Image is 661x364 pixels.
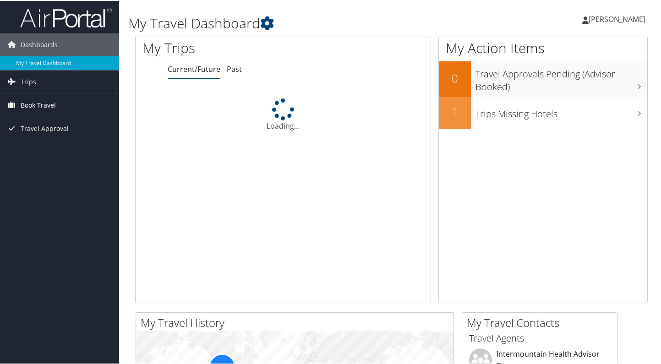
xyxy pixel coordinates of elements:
img: airportal-logo.png [20,6,112,27]
span: Trips [21,70,36,92]
h1: My Action Items [439,38,648,57]
a: [PERSON_NAME] [582,5,655,32]
div: Loading... [136,98,431,130]
span: Book Travel [21,93,56,116]
a: 1Trips Missing Hotels [439,96,648,128]
h3: Travel Agents [469,331,610,344]
h2: 1 [439,103,471,119]
h1: My Travel Dashboard [128,13,479,32]
h2: My Travel Contacts [467,314,617,330]
span: Travel Approval [21,116,69,139]
span: Dashboards [21,33,58,55]
h2: My Travel History [141,314,453,330]
h2: 0 [439,70,471,85]
span: [PERSON_NAME] [589,13,645,23]
a: Current/Future [168,63,220,73]
h3: Travel Approvals Pending (Advisor Booked) [475,62,648,92]
h1: My Trips [142,38,301,57]
a: Past [227,63,242,73]
h3: Trips Missing Hotels [475,102,648,120]
a: 0Travel Approvals Pending (Advisor Booked) [439,60,648,96]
